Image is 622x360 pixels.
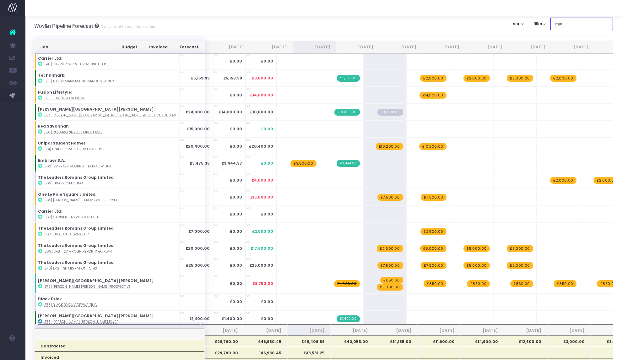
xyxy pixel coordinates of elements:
strong: £0.00 [230,263,242,268]
th: Feb 26: activate to sort column ascending [508,41,551,53]
span: Wov&n Pipeline Forecast [34,23,93,29]
strong: The Leaders Romans Group Limited [38,260,114,265]
span: wayahead Revenue Forecast Item [467,280,489,287]
th: Mar 26: activate to sort column ascending [552,41,595,53]
strong: Carrier Ltd [38,209,61,214]
span: wayahead Revenue Forecast Item [380,277,403,284]
th: Sep 25: activate to sort column ascending [293,41,336,53]
abbr: [557] Langham Hall Website Redesign into Webflow [43,113,176,117]
th: Dec 25: activate to sort column ascending [422,41,465,53]
th: £14,600.00 [461,335,504,347]
abbr: [573] Black Brick Copywriting [43,303,97,307]
strong: £0.00 [230,58,242,64]
strong: The Leaders Romans Group Limited [38,243,114,248]
strong: £0.00 [230,126,242,132]
strong: £7,000.00 [188,229,210,234]
th: Aug 25: activate to sort column ascending [250,41,293,53]
strong: [PERSON_NAME][GEOGRAPHIC_DATA][PERSON_NAME] [38,278,154,283]
strong: Embraer S.A. [38,158,65,163]
td: : [35,240,179,257]
abbr: [568] LRG - Glide wash up [43,232,89,237]
th: £46,980.45 [244,335,287,347]
th: Jul 25: activate to sort column ascending [207,41,250,53]
th: £12,600.00 [504,335,547,347]
span: £9,750.00 [252,281,273,286]
span: £4,000.00 [252,177,273,183]
span: [DATE] [337,328,368,333]
span: wayahead Revenue Forecast Item [420,245,446,252]
span: wayahead Revenue Forecast Item [290,160,316,167]
th: £29,790.00 [201,335,244,347]
abbr: [548] Carrier SEO & Dev activity following the Audits [43,62,107,67]
strong: Carrier Ltd [38,56,61,61]
strong: £24,000.00 [186,109,210,115]
span: £15,000.00 [250,194,273,200]
span: wayahead Revenue Forecast Item [377,262,403,269]
span: wayahead Revenue Forecast Item [419,143,446,150]
strong: £0.00 [230,177,242,183]
td: : [35,104,179,121]
strong: £14,000.00 [219,109,242,115]
strong: £0.00 [230,229,242,234]
abbr: [561] Unipol - Rate your Landlord Uplift [43,147,107,151]
th: £40,055.00 [331,335,374,347]
th: £3,000.00 [547,335,591,347]
th: £33,531.25 [287,347,331,358]
td: : [35,87,179,104]
td: : [35,70,179,87]
button: filter [529,18,551,30]
strong: £5,159.99 [191,75,210,81]
strong: £0.00 [230,299,242,304]
span: wayahead Revenue Forecast Item [463,262,489,269]
span: [DATE] [250,328,281,333]
strong: £3,475.38 [190,161,210,166]
th: Nov 25: activate to sort column ascending [379,41,422,53]
span: wayahead Revenue Forecast Item [550,177,576,184]
strong: £5,159.99 [223,75,242,81]
span: £17,600.00 [251,246,273,251]
span: [DATE] [553,328,585,333]
span: [DATE] [423,328,455,333]
td: : [35,138,179,155]
strong: £15,000.00 [187,126,210,132]
button: sort [508,18,529,30]
th: £46,980.45 [244,347,287,358]
span: wayahead Revenue Forecast Item [420,75,446,82]
abbr: [575] Langham Hall Flyer [43,319,119,324]
abbr: [558] Red Savannah — direct mail [43,130,103,134]
img: images/default_profile_image.png [8,347,17,357]
abbr: [562] Embraer hosting - extra bandwidth [43,164,111,169]
span: £14,000.00 [250,92,273,98]
th: Invoiced [143,41,174,53]
td: : [35,293,179,310]
span: £20,400.00 [249,144,273,149]
span: wayahead Revenue Forecast Item [507,245,533,252]
span: [DATE] [380,328,411,333]
span: wayahead Revenue Forecast Item [507,75,533,82]
strong: Red Savannah [38,123,69,129]
th: Jan 26: activate to sort column ascending [465,41,508,53]
span: [DATE] [467,328,498,333]
strong: £20,000.00 [186,246,210,251]
th: Forecast [174,41,204,53]
strong: [PERSON_NAME][GEOGRAPHIC_DATA][PERSON_NAME] [38,313,154,319]
span: wayahead Revenue Forecast Item [507,262,533,269]
span: wayahead Revenue Forecast Item [419,92,446,99]
strong: Fusion Lifestyle [38,90,71,95]
span: £8,000.00 [252,75,273,81]
strong: Black Brick [38,296,62,302]
span: wayahead Revenue Forecast Item [377,245,403,252]
span: wayahead Revenue Forecast Item [597,280,619,287]
abbr: [555] Fusion JoinOnline [43,96,85,101]
strong: £1,400.00 [189,316,210,321]
span: £0.00 [261,299,273,305]
abbr: [553] Technimark Maintenance & Improvement retainer [43,79,114,84]
strong: Unipol Student Homes [38,140,86,146]
th: Job: activate to sort column ascending [35,41,113,53]
span: Streamtime Invoice: 767 – [562] Embraer hosting - extra bandwidth [337,160,360,167]
span: £0.00 [261,161,273,166]
strong: £0.00 [230,281,242,286]
span: £0.00 [261,126,273,132]
span: wayahead Revenue Forecast Item [463,75,489,82]
span: wayahead Revenue Forecast Item [424,280,446,287]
